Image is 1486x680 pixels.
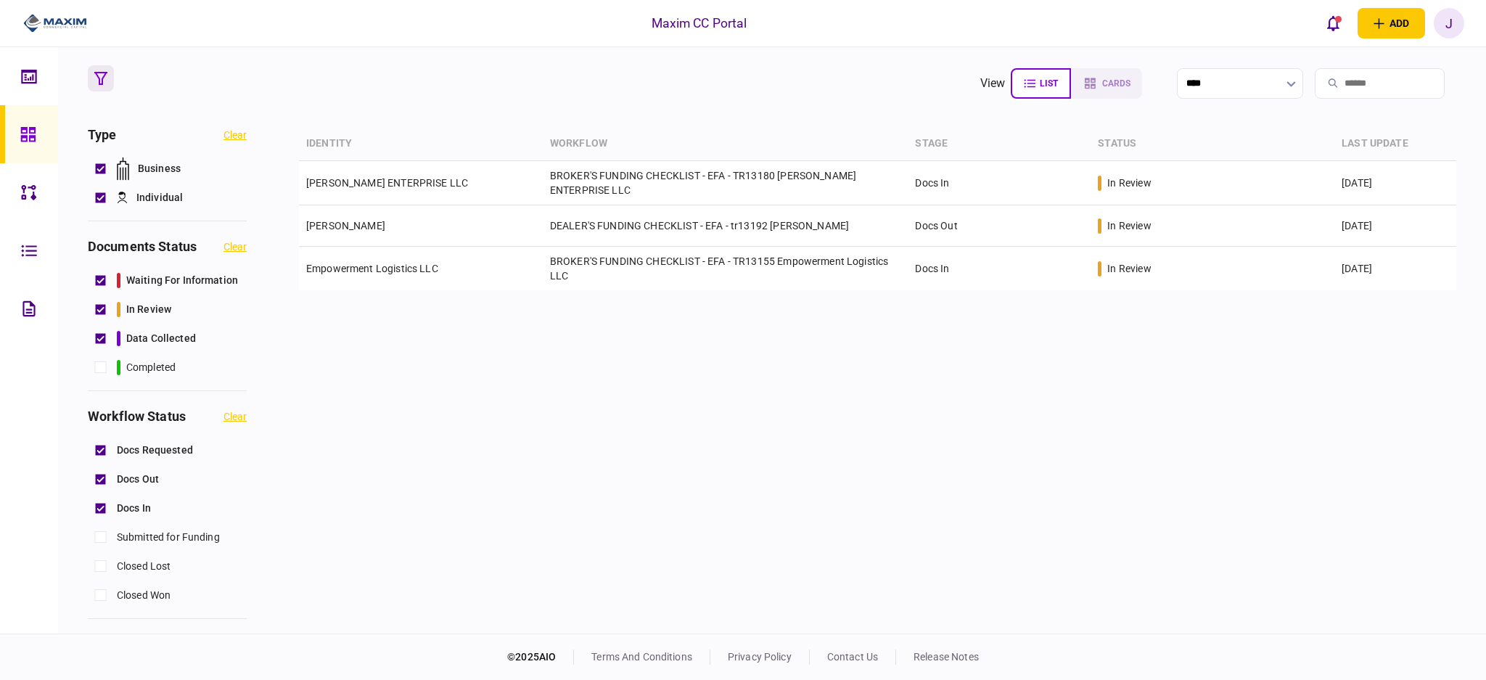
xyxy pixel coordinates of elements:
[88,128,117,142] h3: Type
[126,331,196,346] span: data collected
[728,651,792,663] a: privacy policy
[1334,205,1456,247] td: [DATE]
[126,273,238,288] span: waiting for information
[908,127,1091,161] th: stage
[1334,161,1456,205] td: [DATE]
[1318,8,1349,38] button: open notifications list
[1334,127,1456,161] th: last update
[1334,247,1456,290] td: [DATE]
[136,190,183,205] span: Individual
[1102,78,1130,89] span: cards
[507,650,574,665] div: © 2025 AIO
[543,247,908,290] td: BROKER'S FUNDING CHECKLIST - EFA - TR13155 Empowerment Logistics LLC
[299,127,543,161] th: identity
[1358,8,1425,38] button: open adding identity options
[1107,261,1151,276] div: in review
[652,14,747,33] div: Maxim CC Portal
[827,651,878,663] a: contact us
[908,161,1091,205] td: Docs In
[223,241,247,253] button: clear
[1091,127,1334,161] th: status
[914,651,979,663] a: release notes
[88,410,186,423] h3: workflow status
[1107,176,1151,190] div: in review
[117,501,151,516] span: Docs In
[223,411,247,422] button: clear
[1040,78,1058,89] span: list
[1011,68,1071,99] button: list
[138,161,181,176] span: Business
[126,302,171,317] span: in review
[23,12,88,34] img: client company logo
[117,472,159,487] span: Docs Out
[306,220,385,232] a: [PERSON_NAME]
[908,247,1091,290] td: Docs In
[543,127,908,161] th: workflow
[908,205,1091,247] td: Docs Out
[117,588,171,603] span: Closed Won
[117,530,220,545] span: Submitted for Funding
[117,443,193,458] span: Docs Requested
[543,161,908,205] td: BROKER'S FUNDING CHECKLIST - EFA - TR13180 [PERSON_NAME] ENTERPRISE LLC
[591,651,692,663] a: terms and conditions
[306,177,468,189] a: [PERSON_NAME] ENTERPRISE LLC
[1434,8,1464,38] button: J
[306,263,438,274] a: Empowerment Logistics LLC
[543,205,908,247] td: DEALER'S FUNDING CHECKLIST - EFA - tr13192 [PERSON_NAME]
[223,129,247,141] button: clear
[117,559,171,574] span: Closed Lost
[980,75,1006,92] div: view
[126,360,176,375] span: completed
[1071,68,1142,99] button: cards
[1107,218,1151,233] div: in review
[88,240,197,253] h3: documents status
